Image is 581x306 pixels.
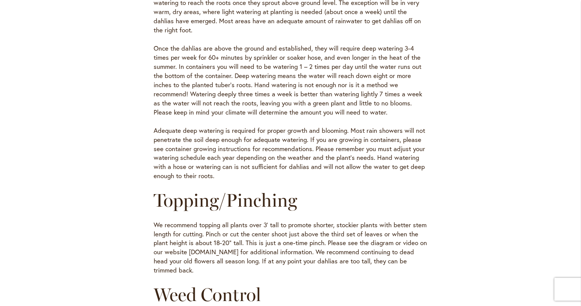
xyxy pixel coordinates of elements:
h2: Topping/Pinching [154,190,427,211]
p: Adequate deep watering is required for proper growth and blooming. Most rain showers will not pen... [154,126,427,181]
p: We recommend topping all plants over 3' tall to promote shorter, stockier plants with better stem... [154,220,427,275]
p: Once the dahlias are above the ground and established, they will require deep watering 3-4 times ... [154,44,427,117]
h2: Weed Control [154,284,427,305]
